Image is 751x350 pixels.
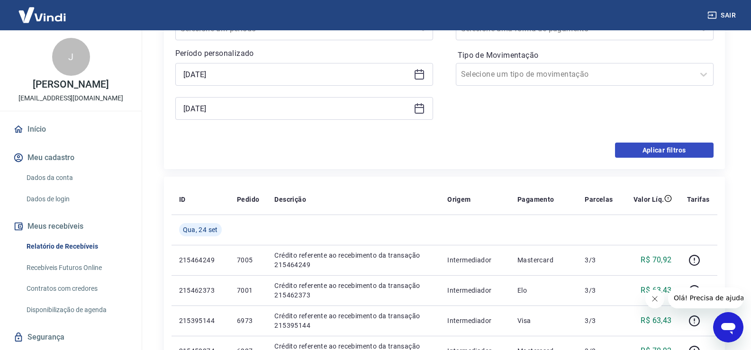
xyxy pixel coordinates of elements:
button: Aplicar filtros [615,143,714,158]
input: Data inicial [183,67,410,81]
p: 215462373 [179,286,222,295]
p: 7001 [237,286,259,295]
label: Tipo de Movimentação [458,50,712,61]
p: [EMAIL_ADDRESS][DOMAIN_NAME] [18,93,123,103]
a: Início [11,119,130,140]
div: J [52,38,90,76]
p: 6973 [237,316,259,325]
span: Qua, 24 set [183,225,218,234]
p: Crédito referente ao recebimento da transação 215462373 [274,281,432,300]
p: Mastercard [517,255,570,265]
a: Recebíveis Futuros Online [23,258,130,278]
p: 3/3 [585,316,613,325]
span: Olá! Precisa de ajuda? [6,7,80,14]
iframe: Botão para abrir a janela de mensagens [713,312,743,342]
p: Tarifas [687,195,710,204]
p: R$ 70,92 [641,254,671,266]
p: Intermediador [447,255,502,265]
a: Disponibilização de agenda [23,300,130,320]
p: Crédito referente ao recebimento da transação 215464249 [274,251,432,269]
a: Segurança [11,327,130,348]
iframe: Fechar mensagem [645,289,664,308]
p: Valor Líq. [633,195,664,204]
p: 3/3 [585,286,613,295]
p: Origem [447,195,471,204]
p: Pedido [237,195,259,204]
p: 215395144 [179,316,222,325]
button: Sair [706,7,740,24]
p: ID [179,195,186,204]
p: 7005 [237,255,259,265]
input: Data final [183,101,410,116]
p: Intermediador [447,316,502,325]
p: Visa [517,316,570,325]
p: 3/3 [585,255,613,265]
button: Meus recebíveis [11,216,130,237]
button: Meu cadastro [11,147,130,168]
p: 215464249 [179,255,222,265]
iframe: Mensagem da empresa [668,287,743,308]
p: Período personalizado [175,48,433,59]
a: Dados da conta [23,168,130,188]
p: R$ 63,43 [641,315,671,326]
p: Parcelas [585,195,613,204]
p: Intermediador [447,286,502,295]
p: Crédito referente ao recebimento da transação 215395144 [274,311,432,330]
p: [PERSON_NAME] [33,80,109,90]
a: Dados de login [23,189,130,209]
p: Elo [517,286,570,295]
a: Contratos com credores [23,279,130,298]
a: Relatório de Recebíveis [23,237,130,256]
p: Pagamento [517,195,554,204]
p: R$ 63,43 [641,285,671,296]
p: Descrição [274,195,306,204]
img: Vindi [11,0,73,29]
